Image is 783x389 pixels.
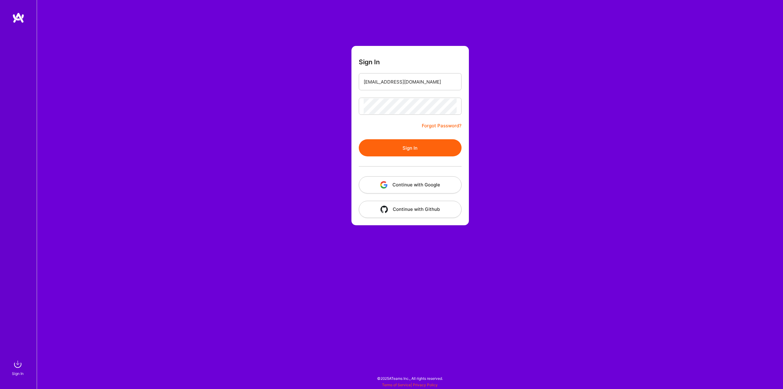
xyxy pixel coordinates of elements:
[413,383,438,387] a: Privacy Policy
[37,371,783,386] div: © 2025 ATeams Inc., All rights reserved.
[359,58,380,66] h3: Sign In
[359,201,462,218] button: Continue with Github
[380,206,388,213] img: icon
[380,181,388,189] img: icon
[382,383,411,387] a: Terms of Service
[359,176,462,193] button: Continue with Google
[13,358,24,377] a: sign inSign In
[382,383,438,387] span: |
[422,122,462,129] a: Forgot Password?
[359,139,462,156] button: Sign In
[12,12,24,23] img: logo
[12,370,24,377] div: Sign In
[12,358,24,370] img: sign in
[364,74,457,90] input: Email...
